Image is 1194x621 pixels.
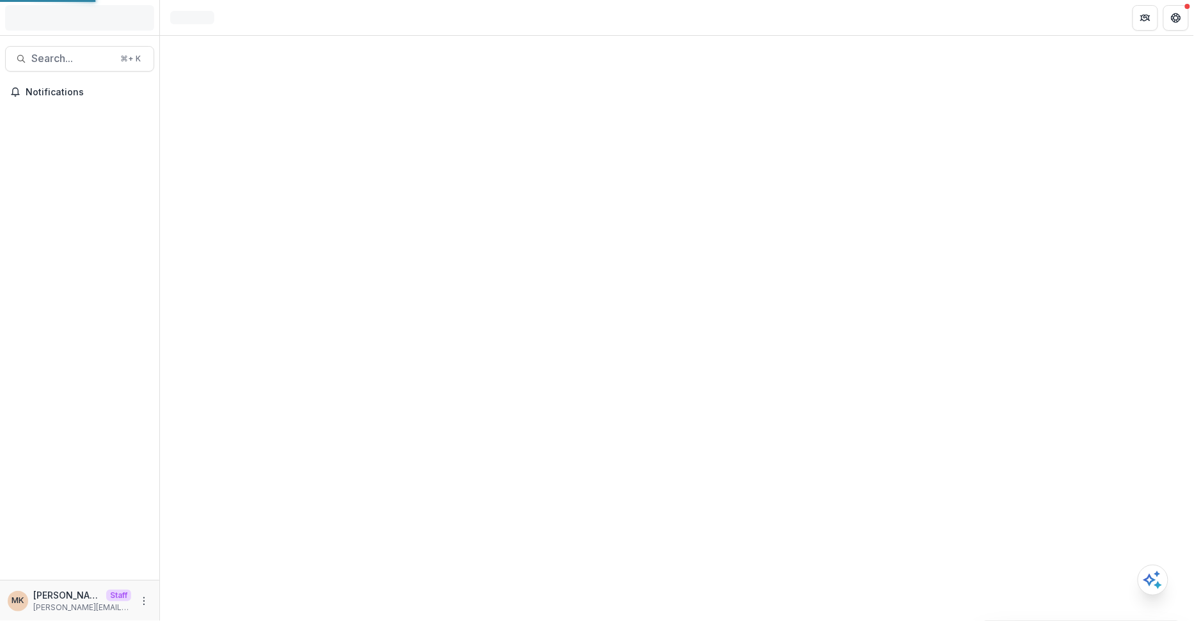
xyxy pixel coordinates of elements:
[33,588,101,602] p: [PERSON_NAME]
[31,52,113,65] span: Search...
[106,590,131,601] p: Staff
[12,597,24,605] div: Maya Kuppermann
[136,593,152,609] button: More
[1138,565,1168,595] button: Open AI Assistant
[5,82,154,102] button: Notifications
[5,46,154,72] button: Search...
[1163,5,1189,31] button: Get Help
[1133,5,1158,31] button: Partners
[118,52,143,66] div: ⌘ + K
[26,87,149,98] span: Notifications
[165,8,219,27] nav: breadcrumb
[33,602,131,613] p: [PERSON_NAME][EMAIL_ADDRESS][DOMAIN_NAME]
